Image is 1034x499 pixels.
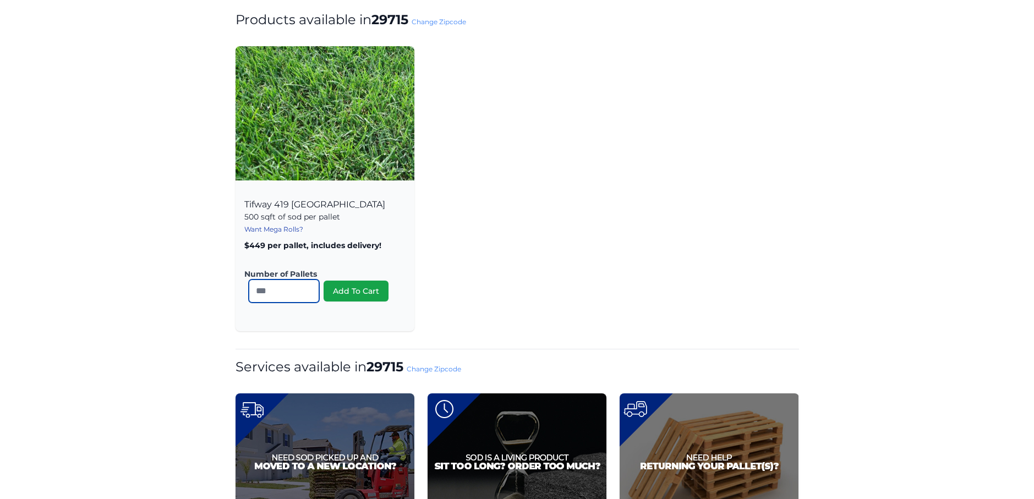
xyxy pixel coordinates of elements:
strong: 29715 [366,359,403,375]
h1: Products available in [236,11,799,29]
p: 500 sqft of sod per pallet [244,211,406,222]
a: Change Zipcode [407,365,461,373]
a: Change Zipcode [412,18,466,26]
label: Number of Pallets [244,268,397,279]
div: Tifway 419 [GEOGRAPHIC_DATA] [236,187,414,331]
button: Add To Cart [324,281,389,301]
h1: Services available in [236,358,799,376]
img: Tifway 419 Bermuda Product Image [236,46,414,180]
strong: 29715 [371,12,408,28]
p: $449 per pallet, includes delivery! [244,240,406,251]
a: Want Mega Rolls? [244,225,303,233]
